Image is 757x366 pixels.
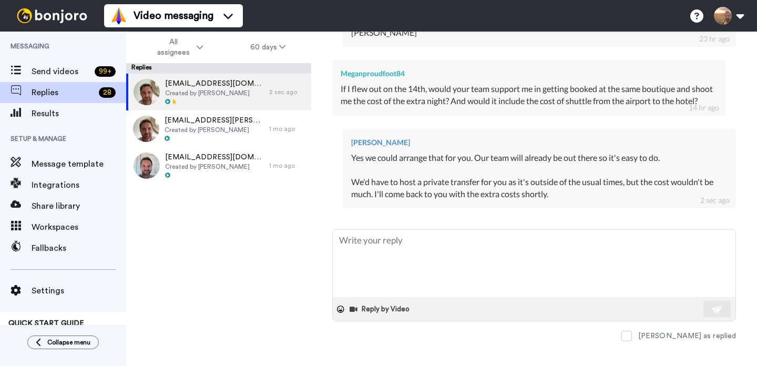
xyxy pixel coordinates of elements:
img: bj-logo-header-white.svg [13,8,91,23]
img: 3edbd1dd-7005-4ed6-88bd-83da783b4fbe-thumb.jpg [134,152,160,179]
img: 90e247a0-a007-4261-af97-852ac841e501-thumb.jpg [133,116,159,142]
a: [EMAIL_ADDRESS][PERSON_NAME][DOMAIN_NAME]Created by [PERSON_NAME]1 mo ago [126,110,311,147]
span: Workspaces [32,221,126,233]
span: Collapse menu [47,338,90,347]
span: Settings [32,284,126,297]
img: send-white.svg [712,305,723,313]
div: Replies [126,63,311,74]
div: 1 mo ago [269,125,306,133]
span: Share library [32,200,126,212]
div: If I flew out on the 14th, would your team support me in getting booked at the same boutique and ... [341,83,717,107]
div: 28 [99,87,116,98]
span: Created by [PERSON_NAME] [165,162,264,171]
div: Yes we could arrange that for you. Our team will already be out there so it's easy to do. We'd ha... [351,152,728,200]
button: All assignees [128,33,227,62]
div: 1 mo ago [269,161,306,170]
a: [EMAIL_ADDRESS][DOMAIN_NAME]Created by [PERSON_NAME]1 mo ago [126,147,311,184]
div: [PERSON_NAME] [351,137,728,148]
span: QUICK START GUIDE [8,320,84,327]
button: Reply by Video [349,301,413,317]
span: [EMAIL_ADDRESS][DOMAIN_NAME] [165,152,264,162]
a: [EMAIL_ADDRESS][DOMAIN_NAME]Created by [PERSON_NAME]2 sec ago [126,74,311,110]
span: Created by [PERSON_NAME] [165,89,264,97]
span: Integrations [32,179,126,191]
span: All assignees [152,37,195,58]
div: 2 sec ago [269,88,306,96]
div: Meganproudfoot84 [341,68,717,79]
span: Replies [32,86,95,99]
span: Fallbacks [32,242,126,255]
span: [EMAIL_ADDRESS][PERSON_NAME][DOMAIN_NAME] [165,115,264,126]
div: 23 hr ago [699,34,730,44]
span: Video messaging [134,8,213,23]
span: Send videos [32,65,90,78]
button: Collapse menu [27,335,99,349]
div: 99 + [95,66,116,77]
span: [EMAIL_ADDRESS][DOMAIN_NAME] [165,78,264,89]
div: [PERSON_NAME] as replied [638,331,736,341]
span: Results [32,107,126,120]
span: Message template [32,158,126,170]
img: vm-color.svg [110,7,127,24]
span: Created by [PERSON_NAME] [165,126,264,134]
div: 14 hr ago [689,103,719,113]
div: 2 sec ago [700,195,730,206]
img: 59037d70-ad27-48ac-9e62-29f3c66fc0ed-thumb.jpg [134,79,160,105]
button: 60 days [227,38,309,57]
